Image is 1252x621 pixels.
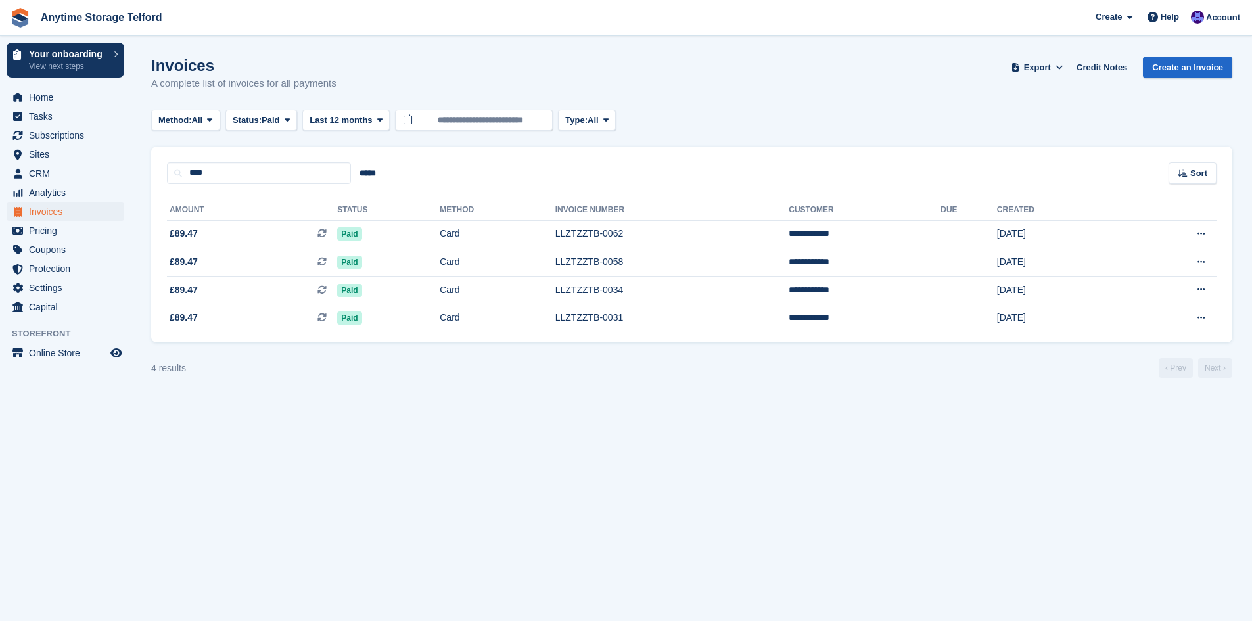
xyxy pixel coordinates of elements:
button: Method: All [151,110,220,131]
td: LLZTZZTB-0034 [555,276,789,304]
span: Type: [565,114,588,127]
span: Subscriptions [29,126,108,145]
span: Tasks [29,107,108,126]
span: Status: [233,114,262,127]
img: Chloe AMS [1191,11,1204,24]
td: Card [440,248,555,277]
td: [DATE] [997,276,1124,304]
td: [DATE] [997,220,1124,248]
span: Account [1206,11,1240,24]
th: Invoice Number [555,200,789,221]
a: menu [7,298,124,316]
span: Home [29,88,108,106]
span: £89.47 [170,255,198,269]
span: Create [1096,11,1122,24]
p: A complete list of invoices for all payments [151,76,336,91]
a: menu [7,241,124,259]
span: Sort [1190,167,1207,180]
span: Capital [29,298,108,316]
button: Status: Paid [225,110,297,131]
p: View next steps [29,60,107,72]
a: menu [7,279,124,297]
nav: Page [1156,358,1235,378]
th: Status [337,200,440,221]
button: Export [1008,57,1066,78]
td: Card [440,276,555,304]
td: Card [440,304,555,332]
h1: Invoices [151,57,336,74]
span: Pricing [29,221,108,240]
span: Invoices [29,202,108,221]
span: Sites [29,145,108,164]
span: £89.47 [170,311,198,325]
span: All [192,114,203,127]
td: Card [440,220,555,248]
button: Type: All [558,110,616,131]
p: Your onboarding [29,49,107,58]
span: Paid [337,256,361,269]
a: Previous [1159,358,1193,378]
span: Method: [158,114,192,127]
span: CRM [29,164,108,183]
td: [DATE] [997,248,1124,277]
a: menu [7,344,124,362]
span: Paid [262,114,279,127]
span: Settings [29,279,108,297]
a: menu [7,88,124,106]
th: Amount [167,200,337,221]
td: LLZTZZTB-0062 [555,220,789,248]
a: menu [7,145,124,164]
span: Export [1024,61,1051,74]
a: menu [7,126,124,145]
th: Created [997,200,1124,221]
span: Paid [337,227,361,241]
th: Customer [789,200,940,221]
a: Preview store [108,345,124,361]
a: menu [7,164,124,183]
a: Anytime Storage Telford [35,7,168,28]
span: Last 12 months [310,114,372,127]
span: Coupons [29,241,108,259]
span: Online Store [29,344,108,362]
a: menu [7,221,124,240]
a: Create an Invoice [1143,57,1232,78]
span: Protection [29,260,108,278]
td: LLZTZZTB-0031 [555,304,789,332]
a: menu [7,183,124,202]
a: Your onboarding View next steps [7,43,124,78]
a: Credit Notes [1071,57,1132,78]
th: Due [940,200,997,221]
img: stora-icon-8386f47178a22dfd0bd8f6a31ec36ba5ce8667c1dd55bd0f319d3a0aa187defe.svg [11,8,30,28]
span: Storefront [12,327,131,340]
div: 4 results [151,361,186,375]
td: LLZTZZTB-0058 [555,248,789,277]
span: Analytics [29,183,108,202]
a: menu [7,107,124,126]
span: Paid [337,311,361,325]
a: menu [7,202,124,221]
td: [DATE] [997,304,1124,332]
span: Help [1161,11,1179,24]
span: £89.47 [170,227,198,241]
span: £89.47 [170,283,198,297]
button: Last 12 months [302,110,390,131]
span: All [588,114,599,127]
a: menu [7,260,124,278]
span: Paid [337,284,361,297]
a: Next [1198,358,1232,378]
th: Method [440,200,555,221]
